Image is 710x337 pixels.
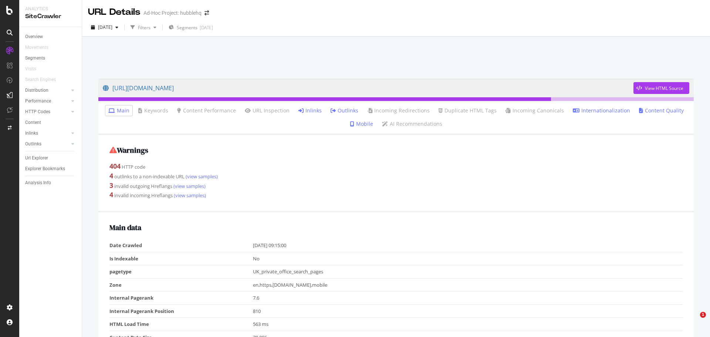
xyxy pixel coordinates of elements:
div: Analysis Info [25,179,51,187]
div: Search Engines [25,76,56,84]
td: pagetype [109,265,253,279]
td: No [253,252,683,265]
a: Search Engines [25,76,63,84]
div: Distribution [25,87,48,94]
div: invalid incoming Hreflangs [109,190,683,200]
strong: 3 [109,181,113,190]
div: outlinks to a non-indexable URL [109,171,683,181]
div: SiteCrawler [25,12,76,21]
td: [DATE] 09:15:00 [253,239,683,252]
a: Outlinks [331,107,358,114]
div: Segments [25,54,45,62]
a: Visits [25,65,44,73]
div: arrow-right-arrow-left [204,10,209,16]
a: Performance [25,97,69,105]
strong: 4 [109,171,113,180]
a: Analysis Info [25,179,77,187]
td: HTML Load Time [109,318,253,331]
div: HTTP code [109,162,683,171]
a: URL Inspection [245,107,290,114]
td: 563 ms [253,318,683,331]
td: en,https,[DOMAIN_NAME],mobile [253,278,683,291]
a: Mobile [350,120,373,128]
a: Internationalization [573,107,630,114]
h2: Main data [109,223,683,232]
span: 2025 Sep. 26th [98,24,112,30]
td: Zone [109,278,253,291]
a: (view samples) [172,183,206,189]
iframe: Intercom live chat [685,312,703,330]
a: Inlinks [298,107,322,114]
a: Segments [25,54,77,62]
div: Inlinks [25,129,38,137]
a: AI Recommendations [382,120,442,128]
div: URL Details [88,6,141,18]
td: Internal Pagerank [109,291,253,305]
div: Movements [25,44,48,51]
div: [DATE] [200,24,213,31]
div: Ad-Hoc Project: hubblehq [143,9,202,17]
h2: Warnings [109,146,683,154]
div: Visits [25,65,36,73]
div: Overview [25,33,43,41]
a: Inlinks [25,129,69,137]
a: Main [108,107,129,114]
a: Outlinks [25,140,69,148]
button: Filters [128,21,159,33]
td: 7.6 [253,291,683,305]
div: Explorer Bookmarks [25,165,65,173]
div: View HTML Source [645,85,683,91]
span: 1 [700,312,706,318]
a: Content [25,119,77,127]
td: Is Indexable [109,252,253,265]
strong: 4 [109,190,113,199]
div: HTTP Codes [25,108,50,116]
div: Url Explorer [25,154,48,162]
a: HTTP Codes [25,108,69,116]
a: Duplicate HTML Tags [439,107,497,114]
td: UK_private_office_search_pages [253,265,683,279]
a: (view samples) [185,173,218,180]
a: Distribution [25,87,69,94]
a: Url Explorer [25,154,77,162]
a: (view samples) [173,192,206,199]
div: Content [25,119,41,127]
a: Content Performance [177,107,236,114]
td: 810 [253,304,683,318]
a: Explorer Bookmarks [25,165,77,173]
td: Date Crawled [109,239,253,252]
button: [DATE] [88,21,121,33]
td: Internal Pagerank Position [109,304,253,318]
a: Movements [25,44,56,51]
a: Overview [25,33,77,41]
div: Performance [25,97,51,105]
a: Incoming Canonicals [506,107,564,114]
a: Keywords [138,107,168,114]
button: Segments[DATE] [166,21,216,33]
span: Segments [177,24,197,31]
div: Analytics [25,6,76,12]
div: Outlinks [25,140,41,148]
strong: 404 [109,162,121,171]
div: Filters [138,24,151,31]
button: View HTML Source [633,82,689,94]
a: Content Quality [639,107,684,114]
a: [URL][DOMAIN_NAME] [103,79,633,97]
a: Incoming Redirections [367,107,430,114]
div: invalid outgoing Hreflangs [109,181,683,191]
